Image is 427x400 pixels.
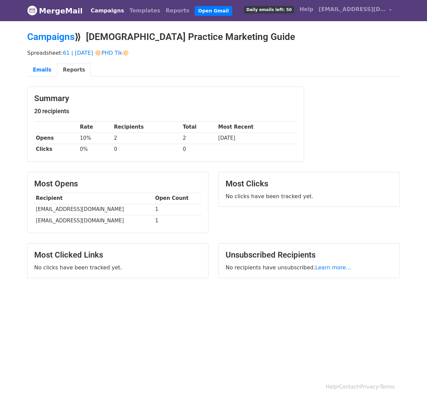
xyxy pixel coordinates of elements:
span: [EMAIL_ADDRESS][DOMAIN_NAME] [319,5,386,13]
p: Spreadsheet: [27,49,400,56]
td: 10% [78,133,112,144]
td: [EMAIL_ADDRESS][DOMAIN_NAME] [34,215,153,226]
td: 0% [78,144,112,155]
h3: Most Clicked Links [34,250,201,260]
td: 0 [181,144,217,155]
h5: 20 recipients [34,107,297,115]
th: Rate [78,122,112,133]
th: Recipients [112,122,181,133]
h3: Most Clicks [226,179,393,189]
a: Terms [380,384,395,390]
th: Most Recent [217,122,297,133]
a: Privacy [360,384,378,390]
a: Reports [57,63,91,77]
th: Total [181,122,217,133]
a: Help [326,384,337,390]
a: Daily emails left: 50 [241,3,297,16]
a: Open Gmail [195,6,232,16]
a: Emails [27,63,57,77]
h3: Unsubscribed Recipients [226,250,393,260]
p: No recipients have unsubscribed. [226,264,393,271]
h3: Most Opens [34,179,201,189]
td: [DATE] [217,133,297,144]
h3: Summary [34,94,297,103]
a: Contact [339,384,359,390]
th: Recipient [34,193,153,204]
td: 1 [153,204,201,215]
a: 61 | [DATE] 🔆PHD Tik🔆 [63,50,129,56]
td: 2 [181,133,217,144]
p: No clicks have been tracked yet. [226,193,393,200]
td: 0 [112,144,181,155]
td: 2 [112,133,181,144]
a: Templates [127,4,163,17]
td: [EMAIL_ADDRESS][DOMAIN_NAME] [34,204,153,215]
h2: ⟫ [DEMOGRAPHIC_DATA] Practice Marketing Guide [27,31,400,43]
img: MergeMail logo [27,5,37,15]
th: Clicks [34,144,78,155]
a: Help [297,3,316,16]
th: Opens [34,133,78,144]
a: Reports [163,4,192,17]
th: Open Count [153,193,201,204]
a: Campaigns [88,4,127,17]
a: Learn more... [315,264,351,271]
a: MergeMail [27,4,83,18]
p: No clicks have been tracked yet. [34,264,201,271]
a: Campaigns [27,31,75,42]
a: [EMAIL_ADDRESS][DOMAIN_NAME] [316,3,394,18]
span: Daily emails left: 50 [244,6,294,13]
td: 1 [153,215,201,226]
iframe: Chat Widget [393,368,427,400]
